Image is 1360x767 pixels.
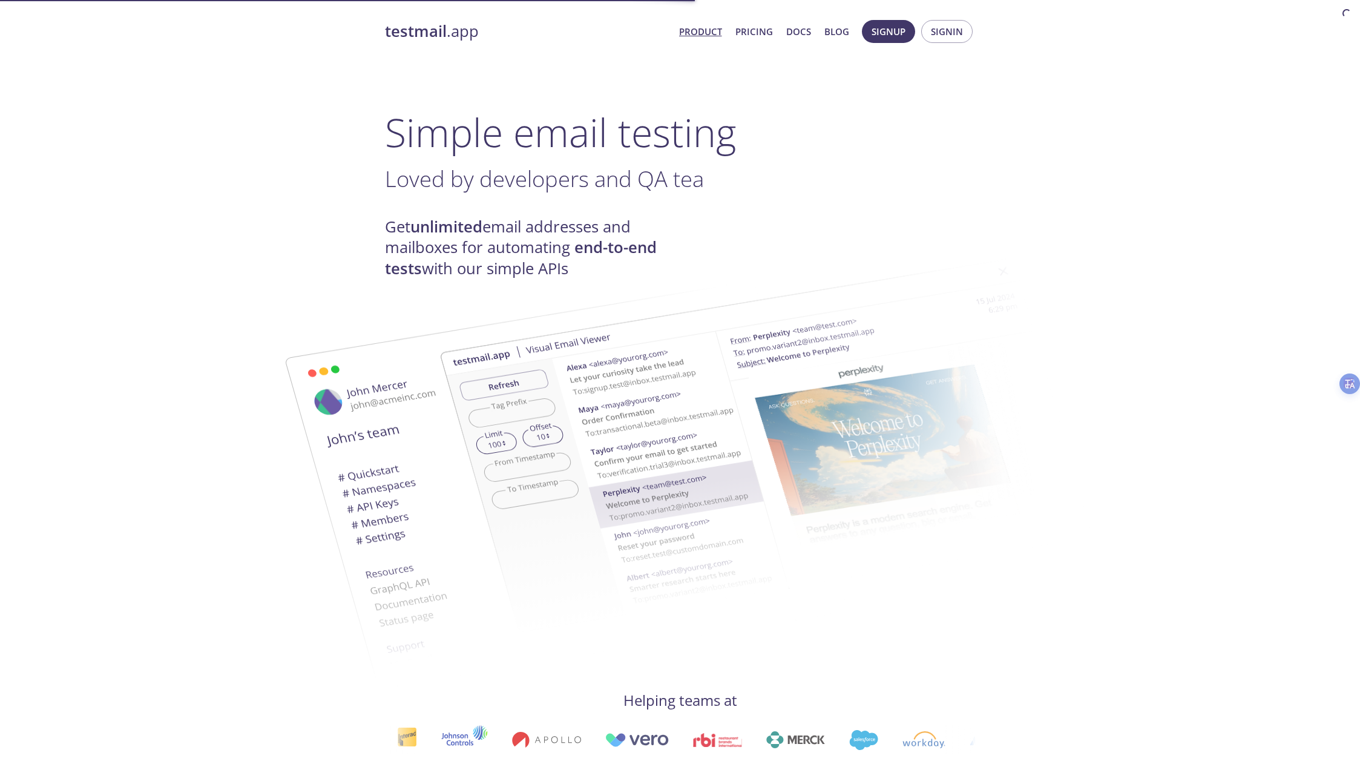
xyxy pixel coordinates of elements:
[385,21,447,42] strong: testmail
[786,24,811,39] a: Docs
[872,24,905,39] span: Signup
[679,24,722,39] a: Product
[439,241,1093,651] img: testmail-email-viewer
[410,216,482,237] strong: unlimited
[1341,374,1359,393] div: 准备翻译
[441,725,488,754] img: johnsoncontrols
[385,237,657,278] strong: end-to-end tests
[385,163,704,194] span: Loved by developers and QA tea
[862,20,915,43] button: Signup
[735,24,773,39] a: Pricing
[605,733,669,747] img: vero
[385,217,680,279] h4: Get email addresses and mailboxes for automating with our simple APIs
[385,691,976,710] h4: Helping teams at
[824,24,849,39] a: Blog
[693,733,742,747] img: rbi
[849,730,878,750] img: salesforce
[902,731,945,748] img: workday
[921,20,973,43] button: Signin
[385,109,976,156] h1: Simple email testing
[512,731,581,748] img: apollo
[766,731,825,748] img: merck
[240,280,893,690] img: testmail-email-viewer
[931,24,963,39] span: Signin
[385,21,669,42] a: testmail.app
